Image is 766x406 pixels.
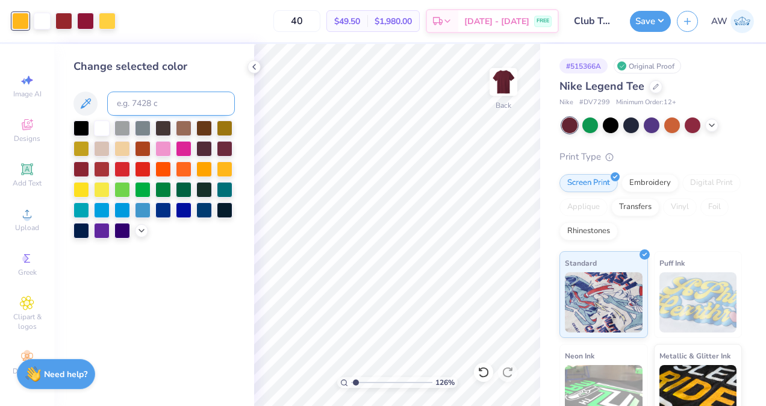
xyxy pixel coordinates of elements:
[621,174,679,192] div: Embroidery
[659,257,685,269] span: Puff Ink
[73,58,235,75] div: Change selected color
[616,98,676,108] span: Minimum Order: 12 +
[659,272,737,333] img: Puff Ink
[537,17,549,25] span: FREE
[559,98,573,108] span: Nike
[13,89,42,99] span: Image AI
[611,198,659,216] div: Transfers
[496,100,511,111] div: Back
[334,15,360,28] span: $49.50
[663,198,697,216] div: Vinyl
[711,10,754,33] a: AW
[682,174,741,192] div: Digital Print
[711,14,727,28] span: AW
[44,369,87,380] strong: Need help?
[559,222,618,240] div: Rhinestones
[13,366,42,376] span: Decorate
[565,9,624,33] input: Untitled Design
[579,98,610,108] span: # DV7299
[375,15,412,28] span: $1,980.00
[565,272,643,333] img: Standard
[730,10,754,33] img: Allison Wicks
[18,267,37,277] span: Greek
[435,377,455,388] span: 126 %
[565,349,594,362] span: Neon Ink
[559,174,618,192] div: Screen Print
[614,58,681,73] div: Original Proof
[559,79,644,93] span: Nike Legend Tee
[491,70,515,94] img: Back
[15,223,39,233] span: Upload
[6,312,48,331] span: Clipart & logos
[630,11,671,32] button: Save
[559,198,608,216] div: Applique
[700,198,729,216] div: Foil
[659,349,730,362] span: Metallic & Glitter Ink
[14,134,40,143] span: Designs
[559,150,742,164] div: Print Type
[107,92,235,116] input: e.g. 7428 c
[565,257,597,269] span: Standard
[464,15,529,28] span: [DATE] - [DATE]
[273,10,320,32] input: – –
[13,178,42,188] span: Add Text
[559,58,608,73] div: # 515366A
